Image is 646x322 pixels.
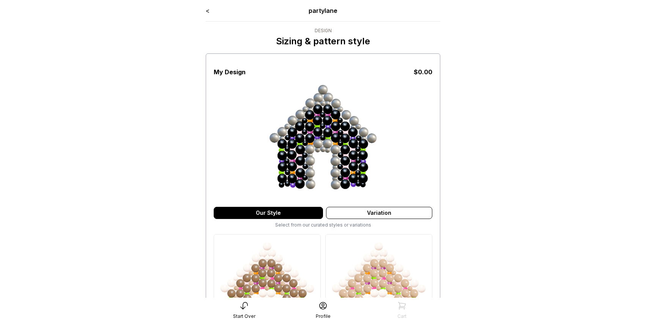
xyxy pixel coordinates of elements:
img: Haunted House [262,77,384,198]
div: $ 0.00 [414,67,432,77]
div: Profile [316,313,331,319]
div: Select from our curated styles or variations [214,222,432,228]
p: Sizing & pattern style [276,35,370,47]
div: Design [276,28,370,34]
div: partylane [253,6,394,15]
h3: My Design [214,67,246,77]
div: Variation [326,207,432,219]
a: < [206,7,210,14]
div: Our Style [214,207,323,219]
div: Cart [397,313,407,319]
div: Start Over [233,313,255,319]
